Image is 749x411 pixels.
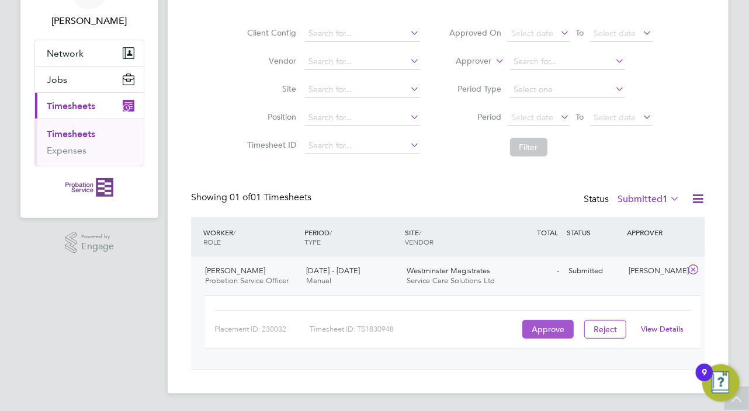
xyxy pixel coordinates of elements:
[564,222,625,243] div: STATUS
[405,237,434,246] span: VENDOR
[34,178,144,197] a: Go to home page
[306,266,360,276] span: [DATE] - [DATE]
[81,242,114,252] span: Engage
[594,28,636,39] span: Select date
[47,74,67,85] span: Jobs
[702,372,707,388] div: 9
[702,364,740,402] button: Open Resource Center, 9 new notifications
[310,320,519,339] div: Timesheet ID: TS1830948
[81,232,114,242] span: Powered by
[47,128,95,140] a: Timesheets
[306,276,331,285] span: Manual
[594,112,636,123] span: Select date
[191,191,314,204] div: Showing
[330,228,332,237] span: /
[230,191,311,203] span: 01 Timesheets
[564,262,625,281] div: Submitted
[244,83,297,94] label: Site
[625,222,685,243] div: APPROVER
[305,138,420,154] input: Search for...
[512,112,554,123] span: Select date
[584,320,626,339] button: Reject
[618,193,679,205] label: Submitted
[203,237,221,246] span: ROLE
[510,82,625,98] input: Select one
[407,266,491,276] span: Westminster Magistrates
[449,83,502,94] label: Period Type
[641,324,684,334] a: View Details
[244,112,297,122] label: Position
[244,55,297,66] label: Vendor
[305,26,420,42] input: Search for...
[35,40,144,66] button: Network
[625,262,685,281] div: [PERSON_NAME]
[503,262,564,281] div: -
[584,191,682,208] div: Status
[663,193,668,205] span: 1
[449,27,502,38] label: Approved On
[439,55,492,67] label: Approver
[573,109,588,124] span: To
[301,222,403,252] div: PERIOD
[244,140,297,150] label: Timesheet ID
[205,266,265,276] span: [PERSON_NAME]
[214,320,310,339] div: Placement ID: 230032
[403,222,504,252] div: SITE
[419,228,422,237] span: /
[449,112,502,122] label: Period
[304,237,321,246] span: TYPE
[35,67,144,92] button: Jobs
[35,119,144,166] div: Timesheets
[200,222,301,252] div: WORKER
[65,178,113,197] img: probationservice-logo-retina.png
[47,145,86,156] a: Expenses
[407,276,495,285] span: Service Care Solutions Ltd
[522,320,574,339] button: Approve
[230,191,251,203] span: 01 of
[35,93,144,119] button: Timesheets
[510,138,547,156] button: Filter
[47,100,95,112] span: Timesheets
[305,54,420,70] input: Search for...
[305,110,420,126] input: Search for...
[512,28,554,39] span: Select date
[305,82,420,98] input: Search for...
[205,276,289,285] span: Probation Service Officer
[233,228,235,237] span: /
[510,54,625,70] input: Search for...
[244,27,297,38] label: Client Config
[65,232,115,254] a: Powered byEngage
[537,228,558,237] span: TOTAL
[34,14,144,28] span: Gregory Cummins
[47,48,84,59] span: Network
[573,25,588,40] span: To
